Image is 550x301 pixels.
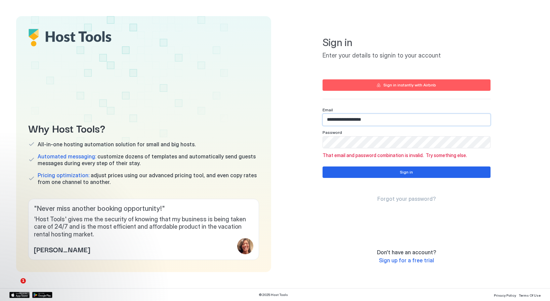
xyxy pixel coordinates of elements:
[38,153,259,166] span: customize dozens of templates and automatically send guests messages during every step of their s...
[519,291,541,298] a: Terms Of Use
[7,278,23,294] iframe: Intercom live chat
[38,172,259,185] span: adjust prices using our advanced pricing tool, and even copy rates from one channel to another.
[323,52,491,60] span: Enter your details to signin to your account
[323,166,491,178] button: Sign in
[38,153,96,160] span: Automated messaging:
[34,204,253,213] span: " Never miss another booking opportunity! "
[379,257,434,264] a: Sign up for a free trial
[34,216,253,238] span: 'Host Tools' gives me the security of knowing that my business is being taken care of 24/7 and is...
[323,152,491,158] span: That email and password combination is invalid. Try something else.
[5,236,139,283] iframe: Intercom notifications message
[323,107,333,112] span: Email
[237,238,253,254] div: profile
[323,79,491,91] button: Sign in instantly with Airbnb
[377,249,436,256] span: Don't have an account?
[494,291,516,298] a: Privacy Policy
[494,293,516,297] span: Privacy Policy
[323,114,490,125] input: Input Field
[9,292,30,298] a: App Store
[323,36,491,49] span: Sign in
[400,169,413,175] div: Sign in
[383,82,436,88] div: Sign in instantly with Airbnb
[323,130,342,135] span: Password
[259,293,288,297] span: © 2025 Host Tools
[20,278,26,284] span: 1
[38,141,196,148] span: All-in-one hosting automation solution for small and big hosts.
[38,172,89,179] span: Pricing optimization:
[28,120,259,136] span: Why Host Tools?
[519,293,541,297] span: Terms Of Use
[32,292,52,298] a: Google Play Store
[377,195,436,202] a: Forgot your password?
[323,137,490,148] input: Input Field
